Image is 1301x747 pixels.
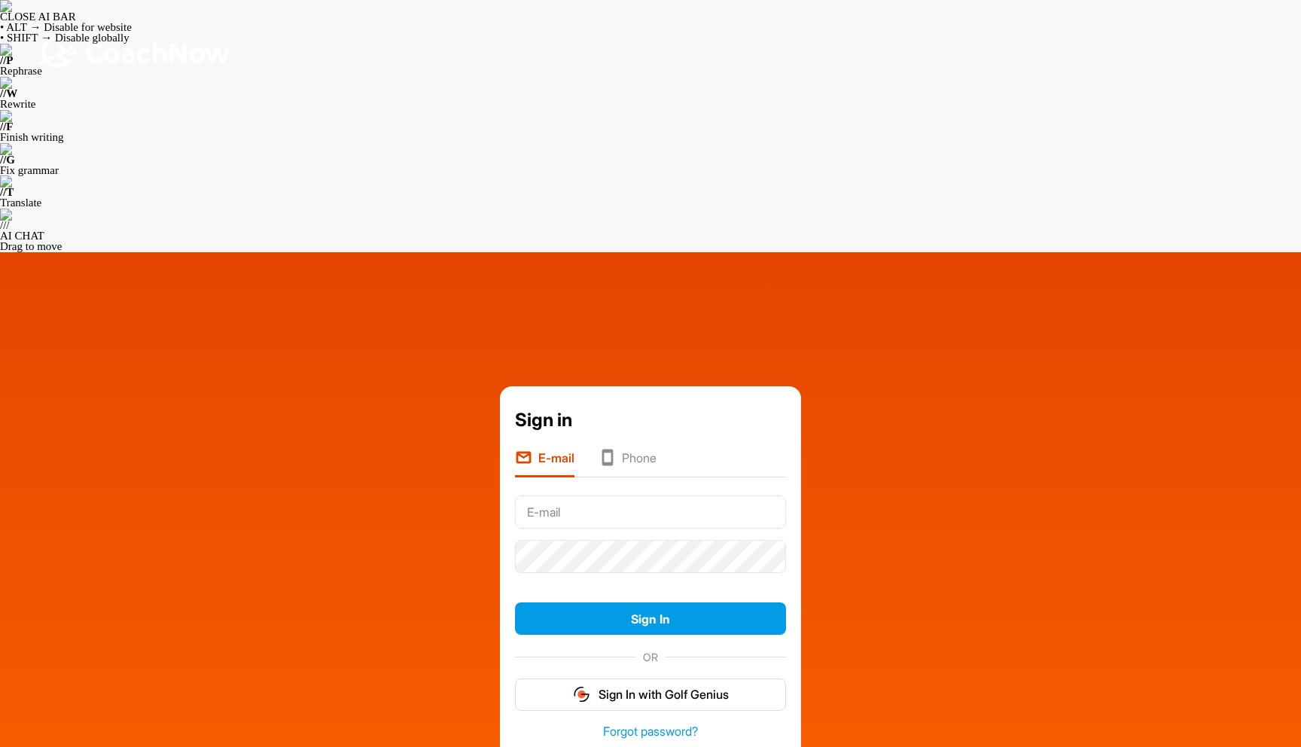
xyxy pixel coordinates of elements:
input: E-mail [515,495,786,529]
span: OR [635,649,666,665]
li: Phone [599,449,657,477]
img: gg_logo [572,685,591,703]
button: Sign In [515,602,786,635]
div: Sign in [515,407,786,434]
button: Sign In with Golf Genius [515,678,786,711]
a: Forgot password? [515,723,786,740]
li: E-mail [515,449,574,477]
